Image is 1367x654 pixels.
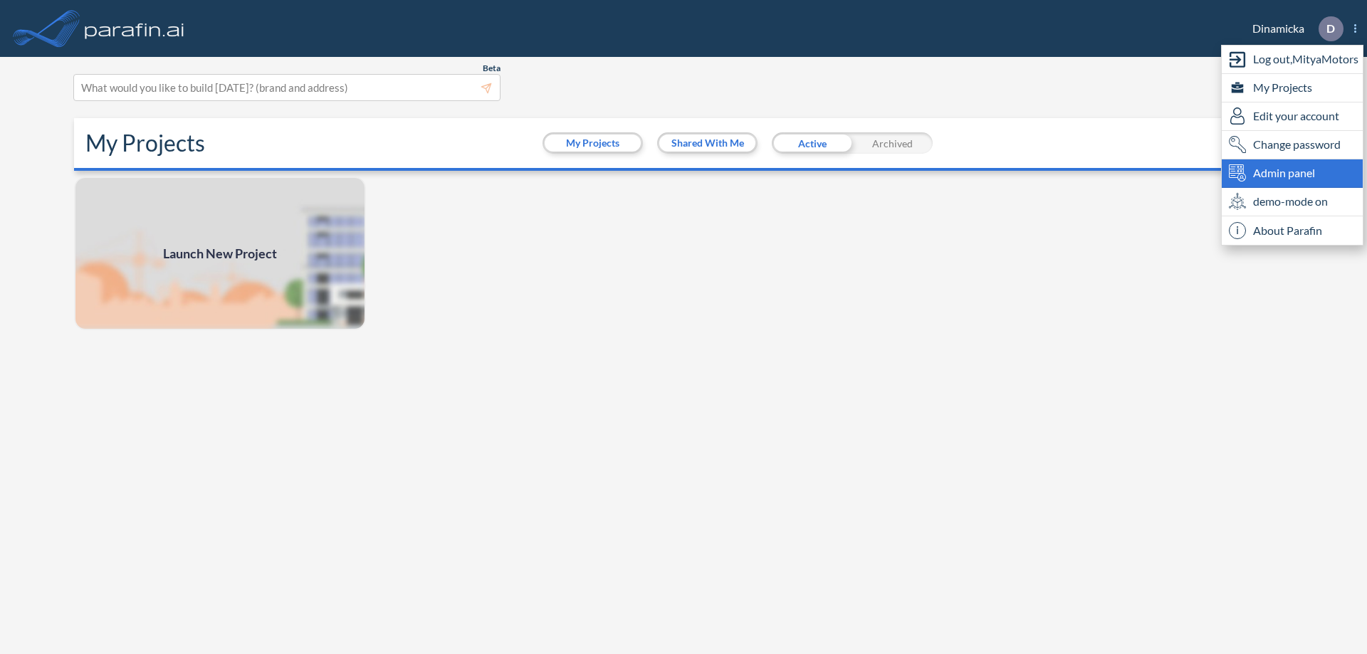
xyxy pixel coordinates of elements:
span: Launch New Project [163,244,277,263]
span: Change password [1253,136,1341,153]
button: My Projects [545,135,641,152]
span: Beta [483,63,501,74]
button: Shared With Me [659,135,755,152]
div: demo-mode on [1222,188,1363,216]
span: Log out, MityaMotors [1253,51,1358,68]
div: Edit user [1222,102,1363,131]
img: logo [82,14,187,43]
div: Archived [852,132,933,154]
div: Dinamicka [1231,16,1356,41]
div: About Parafin [1222,216,1363,245]
div: Admin panel [1222,159,1363,188]
span: Edit your account [1253,107,1339,125]
a: Launch New Project [74,176,366,330]
span: About Parafin [1253,222,1322,239]
img: add [74,176,366,330]
p: D [1326,22,1335,35]
h2: My Projects [85,130,205,157]
div: Active [772,132,852,154]
span: demo-mode on [1253,193,1328,210]
span: My Projects [1253,79,1312,96]
span: i [1229,222,1246,239]
div: My Projects [1222,74,1363,102]
span: Admin panel [1253,164,1315,181]
div: Change password [1222,131,1363,159]
div: Log out [1222,46,1363,74]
